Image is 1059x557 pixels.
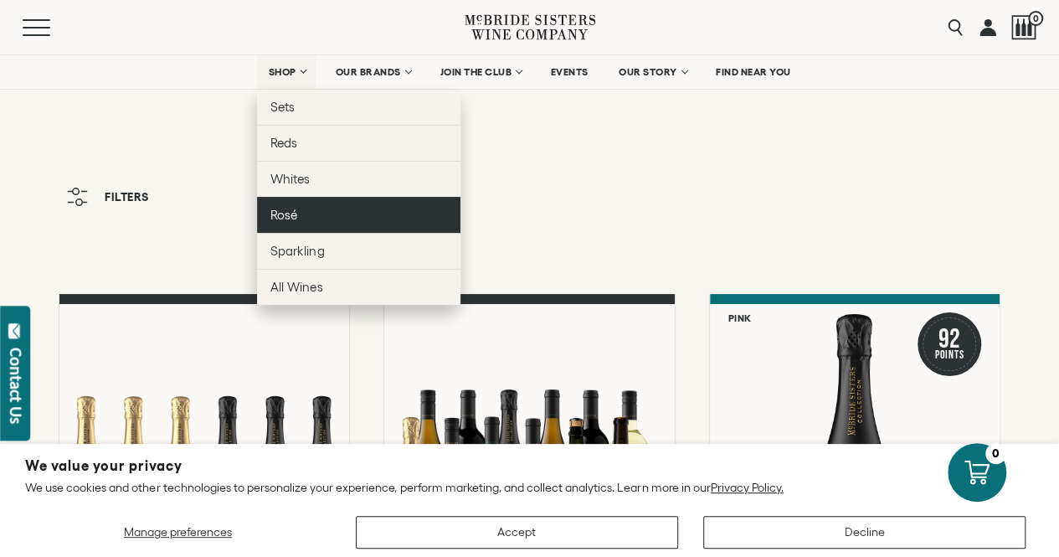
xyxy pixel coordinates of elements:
[429,55,532,89] a: JOIN THE CLUB
[105,191,149,203] span: Filters
[257,161,460,197] a: Whites
[8,348,24,424] div: Contact Us
[270,172,310,186] span: Whites
[59,179,157,214] button: Filters
[716,66,791,78] span: FIND NEAR YOU
[270,100,295,114] span: Sets
[270,280,322,294] span: All Wines
[705,55,802,89] a: FIND NEAR YOU
[124,525,232,539] span: Manage preferences
[619,66,677,78] span: OUR STORY
[270,208,297,222] span: Rosé
[257,55,316,89] a: SHOP
[25,516,331,549] button: Manage preferences
[985,443,1006,464] div: 0
[25,459,1034,473] h2: We value your privacy
[608,55,697,89] a: OUR STORY
[23,19,83,36] button: Mobile Menu Trigger
[270,136,297,150] span: Reds
[257,197,460,233] a: Rosé
[540,55,599,89] a: EVENTS
[703,516,1026,549] button: Decline
[270,244,324,258] span: Sparkling
[257,125,460,161] a: Reds
[356,516,678,549] button: Accept
[551,66,589,78] span: EVENTS
[440,66,512,78] span: JOIN THE CLUB
[268,66,296,78] span: SHOP
[25,480,1034,495] p: We use cookies and other technologies to personalize your experience, perform marketing, and coll...
[728,312,752,323] h6: Pink
[324,55,420,89] a: OUR BRANDS
[257,233,460,269] a: Sparkling
[711,481,784,494] a: Privacy Policy.
[335,66,400,78] span: OUR BRANDS
[1028,11,1043,26] span: 0
[257,89,460,125] a: Sets
[257,269,460,305] a: All Wines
